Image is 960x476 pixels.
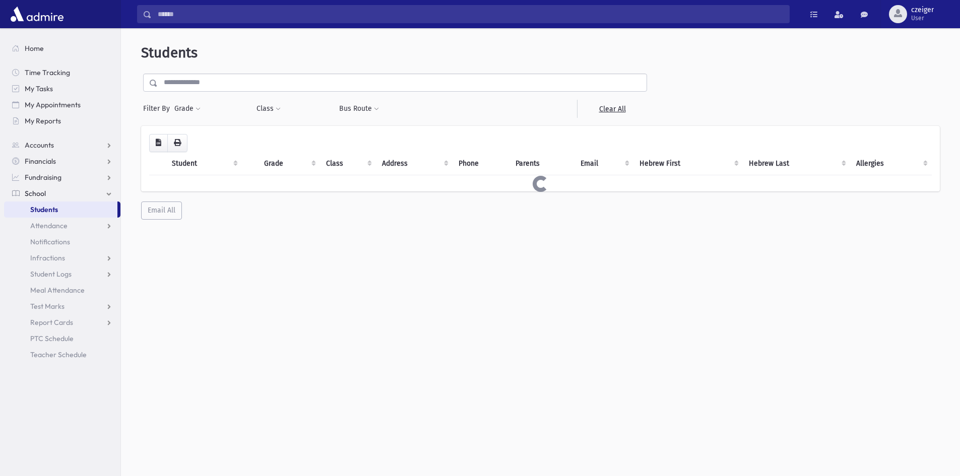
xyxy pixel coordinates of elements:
a: Student Logs [4,266,120,282]
a: School [4,185,120,201]
span: Attendance [30,221,68,230]
th: Address [376,152,453,175]
th: Email [574,152,633,175]
a: Students [4,201,117,218]
a: Report Cards [4,314,120,330]
a: Clear All [577,100,647,118]
span: Meal Attendance [30,286,85,295]
a: Test Marks [4,298,120,314]
a: Teacher Schedule [4,347,120,363]
a: Accounts [4,137,120,153]
span: Time Tracking [25,68,70,77]
th: Parents [509,152,574,175]
a: Time Tracking [4,64,120,81]
span: School [25,189,46,198]
span: Test Marks [30,302,65,311]
button: CSV [149,134,168,152]
a: Home [4,40,120,56]
span: My Reports [25,116,61,125]
th: Phone [453,152,509,175]
span: Notifications [30,237,70,246]
span: Home [25,44,44,53]
th: Hebrew First [633,152,742,175]
input: Search [152,5,789,23]
span: Financials [25,157,56,166]
span: Teacher Schedule [30,350,87,359]
a: Financials [4,153,120,169]
span: czeiger [911,6,934,14]
button: Class [256,100,281,118]
a: My Appointments [4,97,120,113]
button: Bus Route [339,100,379,118]
span: Report Cards [30,318,73,327]
button: Email All [141,201,182,220]
th: Class [320,152,376,175]
a: Notifications [4,234,120,250]
span: My Tasks [25,84,53,93]
span: PTC Schedule [30,334,74,343]
th: Hebrew Last [743,152,851,175]
span: Filter By [143,103,174,114]
span: Students [141,44,198,61]
span: Student Logs [30,269,72,279]
span: Fundraising [25,173,61,182]
a: My Tasks [4,81,120,97]
a: PTC Schedule [4,330,120,347]
a: Infractions [4,250,120,266]
img: AdmirePro [8,4,66,24]
button: Grade [174,100,201,118]
button: Print [167,134,187,152]
th: Grade [258,152,319,175]
th: Student [166,152,242,175]
th: Allergies [850,152,932,175]
a: Attendance [4,218,120,234]
span: Students [30,205,58,214]
a: Fundraising [4,169,120,185]
a: My Reports [4,113,120,129]
span: Infractions [30,253,65,262]
span: My Appointments [25,100,81,109]
span: Accounts [25,141,54,150]
span: User [911,14,934,22]
a: Meal Attendance [4,282,120,298]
